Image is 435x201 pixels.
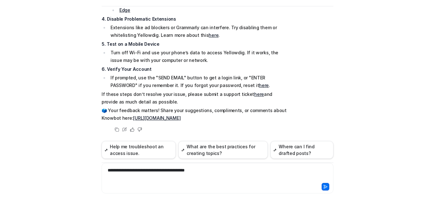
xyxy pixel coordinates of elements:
button: Help me troubleshoot an access issue. [102,141,176,159]
button: What are the best practices for creating topics? [178,141,268,159]
strong: 4. Disable Problematic Extensions [102,16,176,22]
li: If prompted, use the "SEND EMAIL" button to get a login link, or "ENTER PASSWORD" if you remember... [109,74,288,89]
strong: 5. Test on a Mobile Device [102,41,160,47]
strong: 6. Verify Your Account [102,66,152,72]
p: If these steps don’t resolve your issue, please submit a support ticket and provide as much detai... [102,90,288,106]
a: [URL][DOMAIN_NAME] [133,115,181,121]
p: 🗳️ Your feedback matters! Share your suggestions, compliments, or comments about Knowbot here: [102,107,288,122]
a: here [254,91,264,97]
a: here [209,32,218,38]
button: Where can I find drafted posts? [270,141,333,159]
a: Edge [119,7,130,13]
a: here [259,83,269,88]
li: Extensions like ad blockers or Grammarly can interfere. Try disabling them or whitelisting Yellow... [109,24,288,39]
li: Turn off Wi-Fi and use your phone’s data to access Yellowdig. If it works, the issue may be with ... [109,49,288,64]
